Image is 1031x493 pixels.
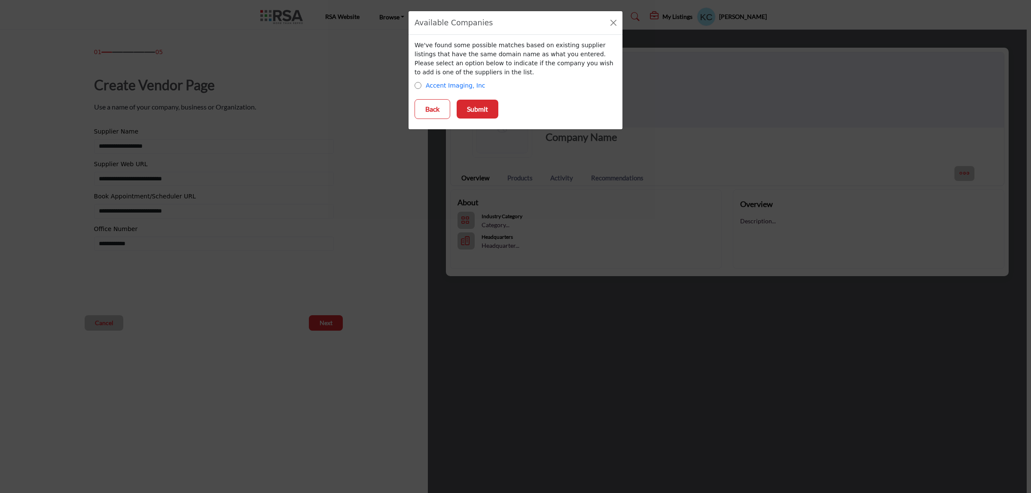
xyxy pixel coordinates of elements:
[415,99,450,119] button: Back
[457,100,498,119] button: Submit
[607,17,619,29] button: Close
[467,104,488,114] p: Submit
[415,17,493,28] h1: Available Companies
[426,82,485,89] a: Accent Imaging, Inc
[415,41,616,77] div: We've found some possible matches based on existing supplier listings that have the same domain n...
[425,104,439,114] p: Back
